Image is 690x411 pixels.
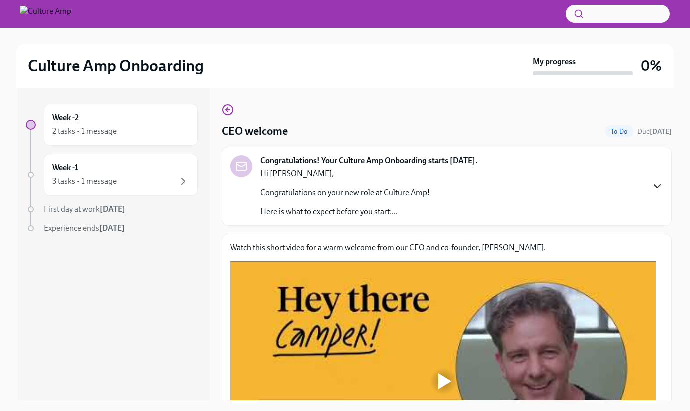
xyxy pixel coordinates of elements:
[20,6,71,22] img: Culture Amp
[26,104,198,146] a: Week -22 tasks • 1 message
[605,128,633,135] span: To Do
[52,112,79,123] h6: Week -2
[641,57,662,75] h3: 0%
[99,223,125,233] strong: [DATE]
[260,155,478,166] strong: Congratulations! Your Culture Amp Onboarding starts [DATE].
[44,223,125,233] span: Experience ends
[533,56,576,67] strong: My progress
[260,187,430,198] p: Congratulations on your new role at Culture Amp!
[650,127,672,136] strong: [DATE]
[100,204,125,214] strong: [DATE]
[222,124,288,139] h4: CEO welcome
[260,168,430,179] p: Hi [PERSON_NAME],
[26,204,198,215] a: First day at work[DATE]
[637,127,672,136] span: August 23rd, 2025 00:00
[28,56,204,76] h2: Culture Amp Onboarding
[52,126,117,137] div: 2 tasks • 1 message
[52,176,117,187] div: 3 tasks • 1 message
[44,204,125,214] span: First day at work
[260,206,430,217] p: Here is what to expect before you start:...
[230,242,663,253] p: Watch this short video for a warm welcome from our CEO and co-founder, [PERSON_NAME].
[637,127,672,136] span: Due
[52,162,78,173] h6: Week -1
[26,154,198,196] a: Week -13 tasks • 1 message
